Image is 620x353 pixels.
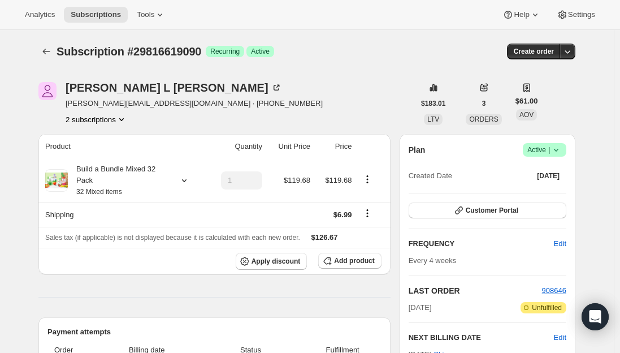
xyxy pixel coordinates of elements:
[409,332,554,343] h2: NEXT BILLING DATE
[358,207,376,219] button: Shipping actions
[469,115,498,123] span: ORDERS
[325,176,352,184] span: $119.68
[527,144,562,156] span: Active
[66,82,282,93] div: [PERSON_NAME] L [PERSON_NAME]
[210,47,240,56] span: Recurring
[137,10,154,19] span: Tools
[542,285,566,296] button: 908646
[66,98,323,109] span: [PERSON_NAME][EMAIL_ADDRESS][DOMAIN_NAME] · [PHONE_NUMBER]
[333,210,352,219] span: $6.99
[45,234,300,242] span: Sales tax (if applicable) is not displayed because it is calculated with each new order.
[318,253,381,269] button: Add product
[514,10,529,19] span: Help
[71,10,121,19] span: Subscriptions
[547,235,573,253] button: Edit
[496,7,547,23] button: Help
[38,44,54,59] button: Subscriptions
[38,202,206,227] th: Shipping
[532,303,562,312] span: Unfulfilled
[18,7,62,23] button: Analytics
[358,173,376,186] button: Product actions
[427,115,439,123] span: LTV
[409,144,426,156] h2: Plan
[549,145,550,154] span: |
[47,326,381,338] h2: Payment attempts
[64,7,128,23] button: Subscriptions
[421,99,445,108] span: $183.01
[515,96,538,107] span: $61.00
[130,7,172,23] button: Tools
[66,114,127,125] button: Product actions
[236,253,307,270] button: Apply discount
[514,47,554,56] span: Create order
[76,188,122,196] small: 32 Mixed items
[550,7,602,23] button: Settings
[414,96,452,111] button: $183.01
[409,256,457,265] span: Every 4 weeks
[38,82,57,100] span: Andrea L Champine
[542,286,566,295] a: 908646
[252,257,301,266] span: Apply discount
[409,302,432,313] span: [DATE]
[206,134,266,159] th: Quantity
[68,163,170,197] div: Build a Bundle Mixed 32 Pack
[311,233,338,242] span: $126.67
[38,134,206,159] th: Product
[519,111,534,119] span: AOV
[568,10,595,19] span: Settings
[251,47,270,56] span: Active
[409,238,554,249] h2: FREQUENCY
[537,171,560,180] span: [DATE]
[582,303,609,330] div: Open Intercom Messenger
[554,238,566,249] span: Edit
[482,99,486,108] span: 3
[266,134,314,159] th: Unit Price
[57,45,201,58] span: Subscription #29816619090
[314,134,355,159] th: Price
[554,332,566,343] button: Edit
[409,285,542,296] h2: LAST ORDER
[530,168,566,184] button: [DATE]
[409,203,566,218] button: Customer Portal
[334,256,374,265] span: Add product
[25,10,55,19] span: Analytics
[475,96,493,111] button: 3
[409,170,452,182] span: Created Date
[507,44,561,59] button: Create order
[466,206,518,215] span: Customer Portal
[284,176,310,184] span: $119.68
